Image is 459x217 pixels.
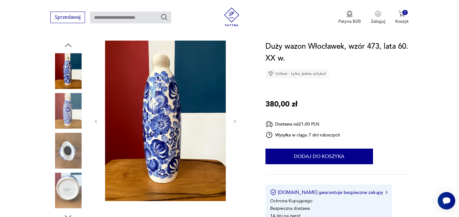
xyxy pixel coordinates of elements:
[270,189,387,195] button: [DOMAIN_NAME] gwarantuje bezpieczne zakupy
[160,13,168,21] button: Szukaj
[50,53,86,89] img: Zdjęcie produktu Duży wazon Włocławek, wzór 473, lata 60. XX w.
[371,11,385,24] button: Zaloguj
[399,11,405,17] img: Ikona koszyka
[50,16,85,20] a: Sprzedawaj
[265,149,373,164] button: Dodaj do koszyka
[375,11,381,17] img: Ikonka użytkownika
[395,11,409,24] button: 0Koszyk
[371,18,385,24] p: Zaloguj
[50,173,86,208] img: Zdjęcie produktu Duży wazon Włocławek, wzór 473, lata 60. XX w.
[50,93,86,129] img: Zdjęcie produktu Duży wazon Włocławek, wzór 473, lata 60. XX w.
[438,192,455,210] iframe: Smartsupp widget button
[265,131,340,139] div: Wysyłka w ciągu 7 dni roboczych
[105,41,226,201] img: Zdjęcie produktu Duży wazon Włocławek, wzór 473, lata 60. XX w.
[222,7,241,26] img: Patyna - sklep z meblami i dekoracjami vintage
[265,120,340,128] div: Dostawa od 21,00 PLN
[402,10,408,15] div: 0
[265,41,409,64] h1: Duży wazon Włocławek, wzór 473, lata 60. XX w.
[386,191,387,194] img: Ikona strzałki w prawo
[50,12,85,23] button: Sprzedawaj
[338,11,361,24] button: Patyna B2B
[395,18,409,24] p: Koszyk
[265,98,297,110] p: 380,00 zł
[270,189,276,195] img: Ikona certyfikatu
[338,11,361,24] a: Ikona medaluPatyna B2B
[270,205,310,211] li: Bezpieczna dostawa
[270,198,312,204] li: Ochrona Kupującego
[265,69,329,78] div: Unikat - tylko jedna sztuka!
[265,120,273,128] img: Ikona dostawy
[268,71,274,76] img: Ikona diamentu
[338,18,361,24] p: Patyna B2B
[50,133,86,168] img: Zdjęcie produktu Duży wazon Włocławek, wzór 473, lata 60. XX w.
[346,11,353,17] img: Ikona medalu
